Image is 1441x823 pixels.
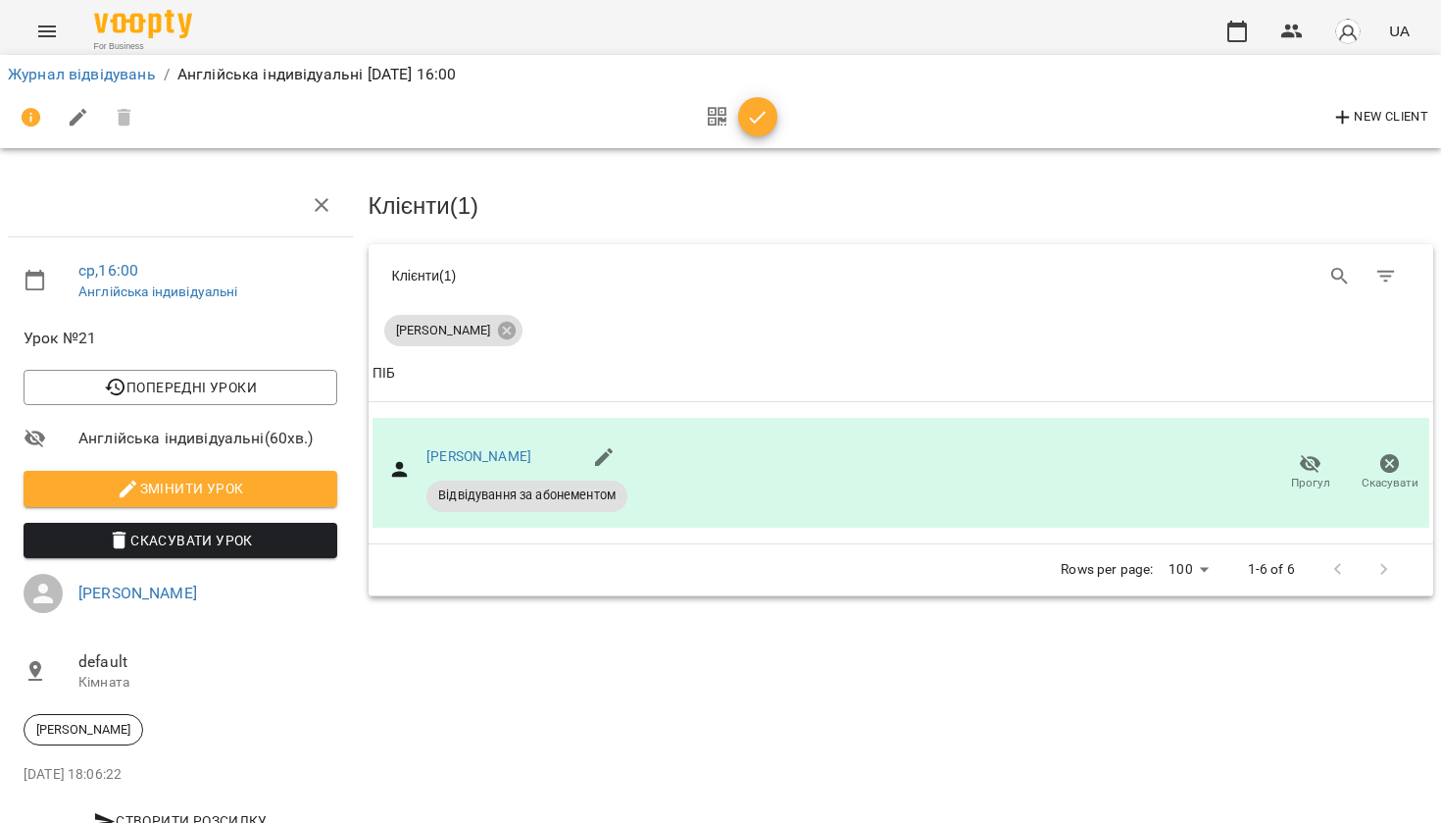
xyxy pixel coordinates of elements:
[1381,13,1417,49] button: UA
[369,244,1434,307] div: Table Toolbar
[94,10,192,38] img: Voopty Logo
[25,721,142,739] span: [PERSON_NAME]
[24,765,337,785] p: [DATE] 18:06:22
[1362,475,1418,491] span: Скасувати
[94,40,192,53] span: For Business
[373,362,1430,386] span: ПІБ
[1389,21,1410,41] span: UA
[39,529,322,552] span: Скасувати Урок
[39,477,322,500] span: Змінити урок
[78,650,337,674] span: default
[373,362,395,386] div: Sort
[24,370,337,405] button: Попередні уроки
[1161,555,1216,584] div: 100
[426,448,531,464] a: [PERSON_NAME]
[177,63,456,86] p: Англійська індивідуальні [DATE] 16:00
[426,487,627,504] span: Відвідування за абонементом
[384,322,502,339] span: [PERSON_NAME]
[78,283,238,299] a: Англійська індивідуальні
[369,193,1434,219] h3: Клієнти ( 1 )
[39,376,322,399] span: Попередні уроки
[78,427,337,450] span: Англійська індивідуальні ( 60 хв. )
[1350,445,1429,500] button: Скасувати
[78,584,197,602] a: [PERSON_NAME]
[78,673,337,693] p: Кімната
[1270,445,1350,500] button: Прогул
[1291,475,1330,491] span: Прогул
[1326,102,1433,133] button: New Client
[1331,106,1428,129] span: New Client
[24,8,71,55] button: Menu
[392,266,887,285] div: Клієнти ( 1 )
[24,471,337,506] button: Змінити урок
[1317,253,1364,300] button: Search
[164,63,170,86] li: /
[373,362,395,386] div: ПІБ
[1061,560,1153,580] p: Rows per page:
[78,261,138,280] a: ср , 16:00
[384,315,522,346] div: [PERSON_NAME]
[1363,253,1410,300] button: Фільтр
[1248,560,1295,580] p: 1-6 of 6
[24,327,337,350] span: Урок №21
[24,523,337,558] button: Скасувати Урок
[8,65,156,83] a: Журнал відвідувань
[8,63,1433,86] nav: breadcrumb
[24,714,143,746] div: [PERSON_NAME]
[1334,18,1362,45] img: avatar_s.png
